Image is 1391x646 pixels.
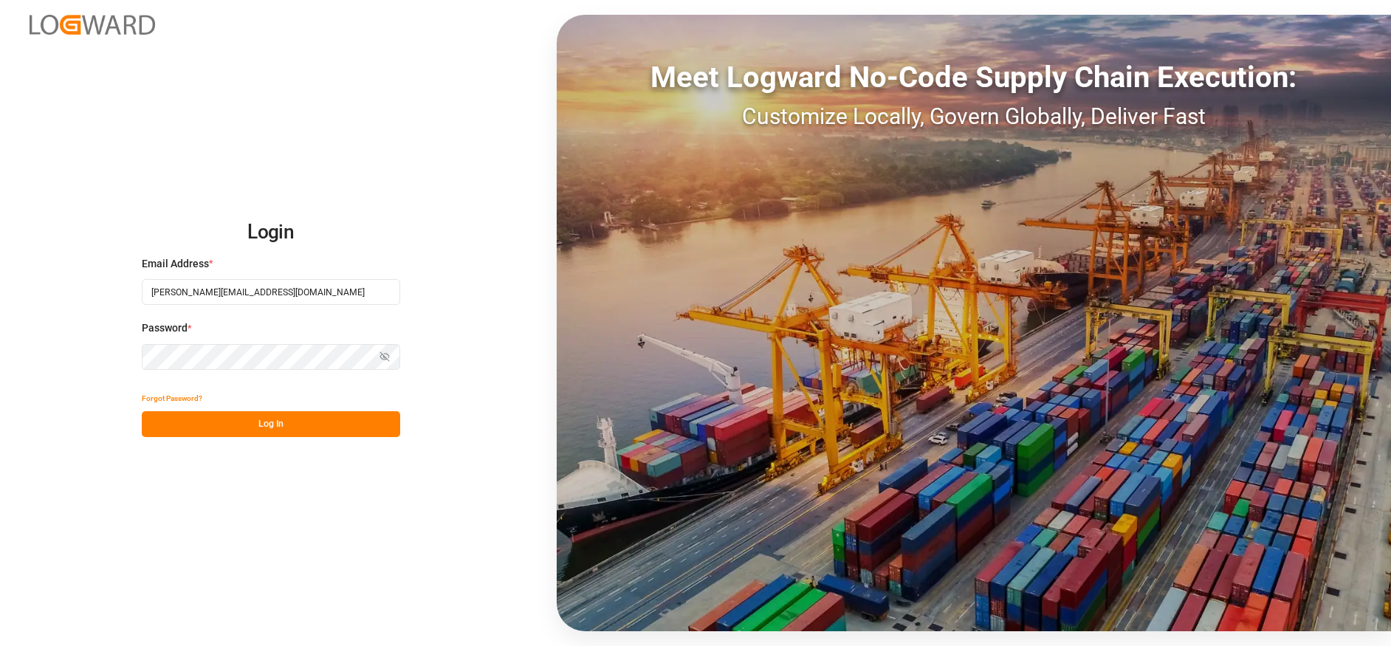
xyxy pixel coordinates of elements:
div: Customize Locally, Govern Globally, Deliver Fast [557,100,1391,133]
button: Forgot Password? [142,385,202,411]
h2: Login [142,209,400,256]
input: Enter your email [142,279,400,305]
span: Email Address [142,256,209,272]
img: Logward_new_orange.png [30,15,155,35]
button: Log In [142,411,400,437]
span: Password [142,320,188,336]
div: Meet Logward No-Code Supply Chain Execution: [557,55,1391,100]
